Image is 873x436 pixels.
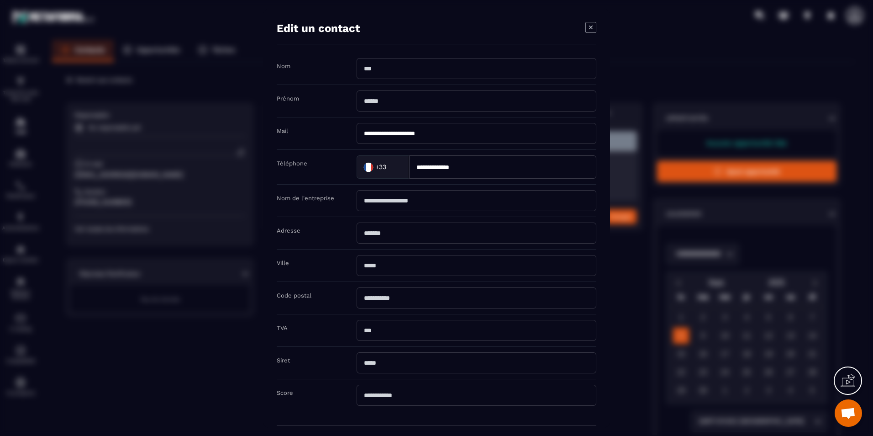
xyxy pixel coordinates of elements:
[357,155,409,179] div: Search for option
[277,160,307,167] label: Téléphone
[277,195,334,202] label: Nom de l'entreprise
[277,63,290,69] label: Nom
[277,227,300,234] label: Adresse
[277,128,288,134] label: Mail
[388,160,400,174] input: Search for option
[277,357,290,364] label: Siret
[277,292,311,299] label: Code postal
[359,158,378,176] img: Country Flag
[375,162,386,171] span: +33
[277,324,288,331] label: TVA
[277,260,289,266] label: Ville
[277,95,299,102] label: Prénom
[277,389,293,396] label: Score
[835,399,862,427] div: Ouvrir le chat
[277,22,360,35] h4: Edit un contact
